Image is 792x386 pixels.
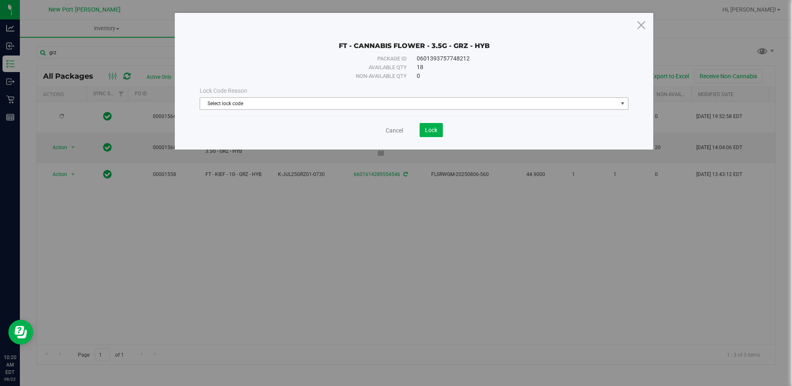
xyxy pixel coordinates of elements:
[617,98,628,109] span: select
[417,72,609,80] div: 0
[218,63,407,72] div: Available qty
[425,127,437,133] span: Lock
[200,87,247,94] span: Lock Code Reason
[417,54,609,63] div: 0601393757748212
[420,123,443,137] button: Lock
[417,63,609,72] div: 18
[8,320,33,345] iframe: Resource center
[218,55,407,63] div: Package ID
[386,126,403,135] a: Cancel
[200,29,628,50] div: FT - CANNABIS FLOWER - 3.5G - GRZ - HYB
[218,72,407,80] div: Non-available qty
[200,98,617,109] span: Select lock code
